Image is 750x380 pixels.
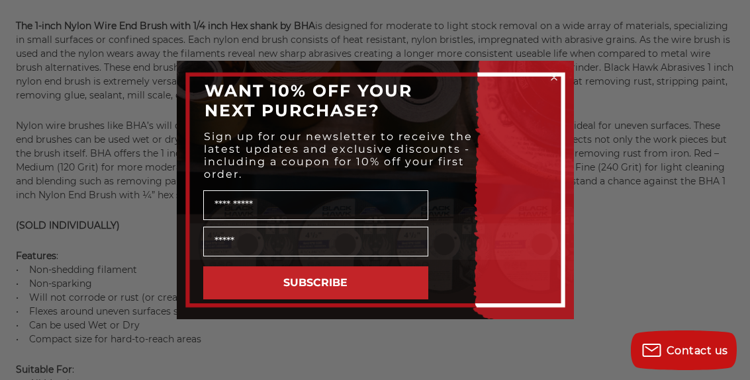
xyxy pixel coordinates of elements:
[203,227,428,256] input: Email
[203,266,428,299] button: SUBSCRIBE
[204,130,473,180] span: Sign up for our newsletter to receive the latest updates and exclusive discounts - including a co...
[631,330,737,370] button: Contact us
[205,81,412,120] span: WANT 10% OFF YOUR NEXT PURCHASE?
[667,344,728,357] span: Contact us
[547,71,561,84] button: Close dialog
